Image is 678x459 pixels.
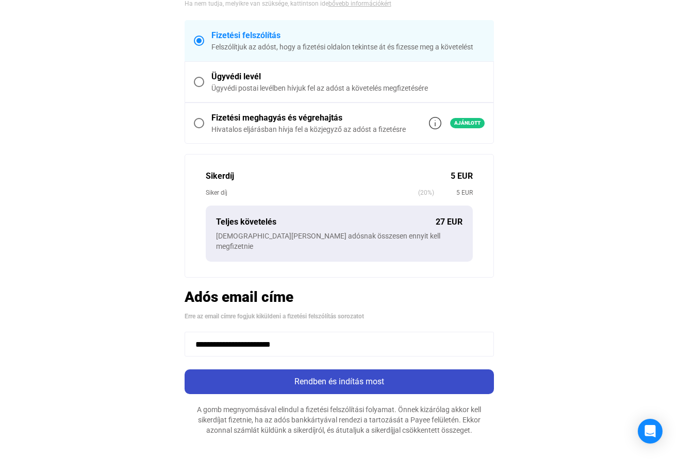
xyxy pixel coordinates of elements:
[436,216,462,228] div: 27 EUR
[429,117,485,129] a: info-grey-outlineAjánlott
[185,369,494,394] button: Rendben és indítás most
[206,188,418,198] div: Siker díj
[185,288,494,306] h2: Adós email címe
[211,112,406,124] div: Fizetési meghagyás és végrehajtás
[211,29,485,42] div: Fizetési felszólítás
[206,170,451,182] div: Sikerdíj
[216,231,462,251] div: [DEMOGRAPHIC_DATA][PERSON_NAME] adósnak összesen ennyit kell megfizetnie
[429,117,441,129] img: info-grey-outline
[211,83,485,93] div: Ügyvédi postai levélben hívjuk fel az adóst a követelés megfizetésére
[418,188,434,198] span: (20%)
[211,42,485,52] div: Felszólítjuk az adóst, hogy a fizetési oldalon tekintse át és fizesse meg a követelést
[211,124,406,134] div: Hivatalos eljárásban hívja fel a közjegyző az adóst a fizetésre
[450,118,485,128] span: Ajánlott
[188,376,491,388] div: Rendben és indítás most
[185,311,494,321] div: Erre az email címre fogjuk kiküldeni a fizetési felszólítás sorozatot
[434,188,473,198] span: 5 EUR
[451,170,473,182] div: 5 EUR
[211,71,485,83] div: Ügyvédi levél
[216,216,436,228] div: Teljes követelés
[638,419,663,444] div: Open Intercom Messenger
[185,404,494,435] div: A gomb megnyomásával elindul a fizetési felszólítási folyamat. Önnek kizárólag akkor kell sikerdí...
